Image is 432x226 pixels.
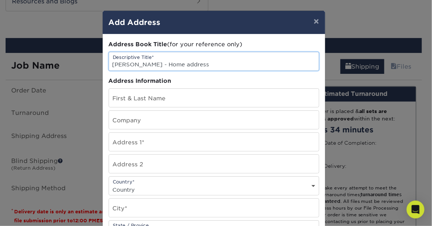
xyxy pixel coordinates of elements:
div: (for your reference only) [109,40,319,49]
span: Address Book Title [109,41,167,48]
div: Address Information [109,77,319,85]
h4: Add Address [109,17,319,28]
button: × [308,11,325,32]
div: Open Intercom Messenger [407,201,425,219]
